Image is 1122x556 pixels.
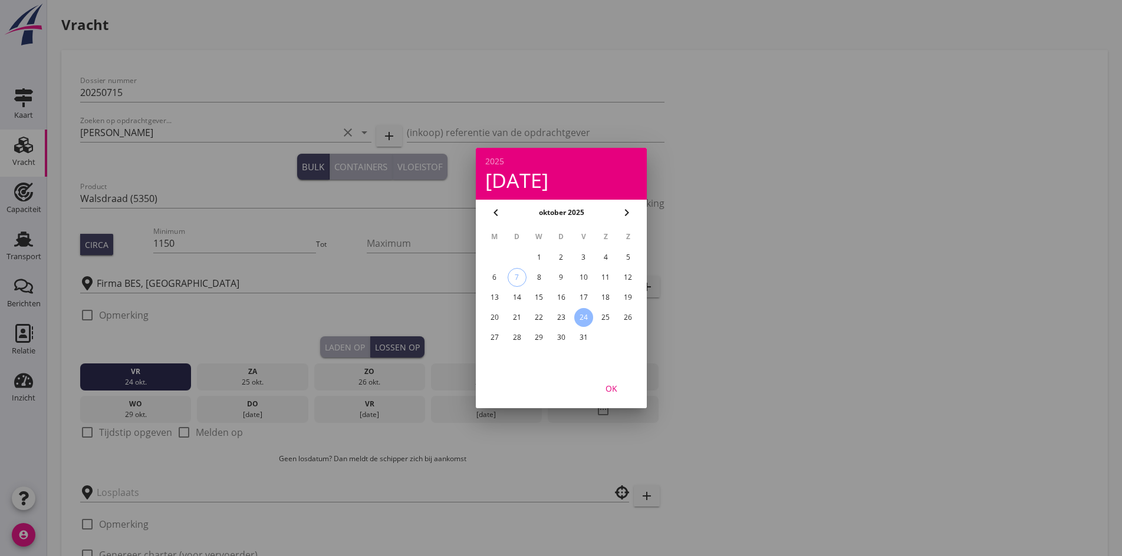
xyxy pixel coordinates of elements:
button: 7 [507,268,526,287]
button: 23 [551,308,570,327]
button: 1 [529,248,548,267]
button: 25 [596,308,615,327]
button: 24 [574,308,593,327]
button: 13 [485,288,504,307]
button: OK [585,378,637,399]
th: M [484,227,505,247]
button: 21 [507,308,526,327]
button: 15 [529,288,548,307]
button: 2 [551,248,570,267]
button: 17 [574,288,593,307]
i: chevron_right [620,206,634,220]
button: 14 [507,288,526,307]
i: chevron_left [489,206,503,220]
button: oktober 2025 [535,204,587,221]
button: 10 [574,268,593,287]
div: OK [595,382,628,395]
button: 6 [485,268,504,287]
th: W [528,227,550,247]
button: 5 [618,248,637,267]
button: 18 [596,288,615,307]
button: 16 [551,288,570,307]
button: 30 [551,328,570,347]
div: 7 [508,269,525,286]
div: 2025 [485,157,637,166]
button: 19 [618,288,637,307]
button: 11 [596,268,615,287]
button: 26 [618,308,637,327]
div: [DATE] [485,170,637,190]
button: 22 [529,308,548,327]
th: D [506,227,527,247]
th: V [572,227,594,247]
th: Z [617,227,639,247]
th: D [551,227,572,247]
button: 8 [529,268,548,287]
button: 20 [485,308,504,327]
th: Z [595,227,616,247]
button: 31 [574,328,593,347]
button: 4 [596,248,615,267]
button: 12 [618,268,637,287]
button: 28 [507,328,526,347]
button: 9 [551,268,570,287]
button: 27 [485,328,504,347]
button: 3 [574,248,593,267]
button: 29 [529,328,548,347]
